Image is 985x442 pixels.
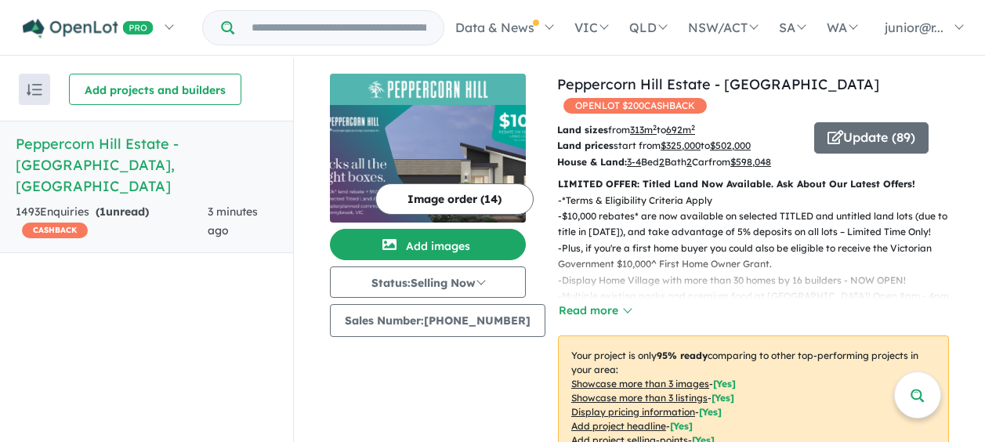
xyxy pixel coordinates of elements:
button: Add images [330,229,526,260]
span: OPENLOT $ 200 CASHBACK [563,98,707,114]
u: $ 502,000 [710,139,751,151]
p: start from [557,138,802,154]
a: Peppercorn Hill Estate - [GEOGRAPHIC_DATA] [557,75,879,93]
p: - Display Home Village with more than 30 homes by 16 builders - NOW OPEN! [558,273,961,288]
b: House & Land: [557,156,627,168]
img: Peppercorn Hill Estate - Donnybrook Logo [336,80,520,99]
p: - *Terms & Eligibility Criteria Apply [558,193,961,208]
strong: ( unread) [96,205,149,219]
span: [ Yes ] [699,406,722,418]
b: Land sizes [557,124,608,136]
u: $ 325,000 [661,139,701,151]
p: Bed Bath Car from [557,154,802,170]
span: to [657,124,695,136]
u: $ 598,048 [730,156,771,168]
u: 692 m [666,124,695,136]
button: Status:Selling Now [330,266,526,298]
u: Showcase more than 3 listings [571,392,708,404]
p: LIMITED OFFER: Titled Land Now Available. Ask About Our Latest Offers! [558,176,949,192]
p: - Multiple existing parks and premium food at [GEOGRAPHIC_DATA]! Open 8am - 4pm, 7 days. [558,288,961,321]
div: 1493 Enquir ies [16,203,208,241]
p: from [557,122,802,138]
u: Showcase more than 3 images [571,378,709,389]
span: junior@r... [885,20,943,35]
u: 2 [659,156,665,168]
input: Try estate name, suburb, builder or developer [237,11,440,45]
u: 313 m [630,124,657,136]
button: Image order (14) [375,183,534,215]
span: CASHBACK [22,223,88,238]
p: - Plus, if you're a first home buyer you could also be eligible to receive the Victorian Governme... [558,241,961,273]
button: Read more [558,302,632,320]
button: Sales Number:[PHONE_NUMBER] [330,304,545,337]
a: Peppercorn Hill Estate - Donnybrook LogoPeppercorn Hill Estate - Donnybrook [330,74,526,223]
sup: 2 [691,123,695,132]
span: 3 minutes ago [208,205,258,237]
span: [ Yes ] [713,378,736,389]
h5: Peppercorn Hill Estate - [GEOGRAPHIC_DATA] , [GEOGRAPHIC_DATA] [16,133,277,197]
img: sort.svg [27,84,42,96]
u: Add project headline [571,420,666,432]
button: Update (89) [814,122,929,154]
span: [ Yes ] [712,392,734,404]
sup: 2 [653,123,657,132]
u: 2 [686,156,692,168]
u: Display pricing information [571,406,695,418]
u: 3-4 [627,156,641,168]
span: 1 [100,205,106,219]
img: Peppercorn Hill Estate - Donnybrook [330,105,526,223]
img: Openlot PRO Logo White [23,19,154,38]
p: - $10,000 rebates* are now available on selected TITLED and untitled land lots (due to title in [... [558,208,961,241]
button: Add projects and builders [69,74,241,105]
span: [ Yes ] [670,420,693,432]
b: 95 % ready [657,350,708,361]
span: to [701,139,751,151]
b: Land prices [557,139,614,151]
